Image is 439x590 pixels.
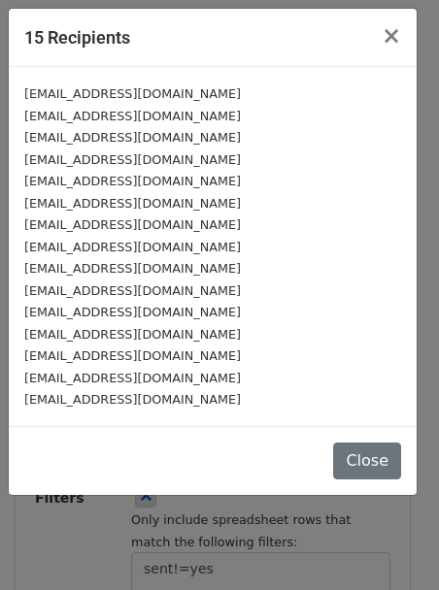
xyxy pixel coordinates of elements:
[24,109,241,123] small: [EMAIL_ADDRESS][DOMAIN_NAME]
[24,240,241,254] small: [EMAIL_ADDRESS][DOMAIN_NAME]
[24,261,241,276] small: [EMAIL_ADDRESS][DOMAIN_NAME]
[24,327,241,342] small: [EMAIL_ADDRESS][DOMAIN_NAME]
[342,497,439,590] div: 聊天小工具
[24,174,241,188] small: [EMAIL_ADDRESS][DOMAIN_NAME]
[24,24,130,50] h5: 15 Recipients
[382,22,401,49] span: ×
[342,497,439,590] iframe: Chat Widget
[24,130,241,145] small: [EMAIL_ADDRESS][DOMAIN_NAME]
[366,9,417,63] button: Close
[333,442,401,479] button: Close
[24,283,241,298] small: [EMAIL_ADDRESS][DOMAIN_NAME]
[24,217,241,232] small: [EMAIL_ADDRESS][DOMAIN_NAME]
[24,152,241,167] small: [EMAIL_ADDRESS][DOMAIN_NAME]
[24,196,241,211] small: [EMAIL_ADDRESS][DOMAIN_NAME]
[24,86,241,101] small: [EMAIL_ADDRESS][DOMAIN_NAME]
[24,305,241,319] small: [EMAIL_ADDRESS][DOMAIN_NAME]
[24,348,241,363] small: [EMAIL_ADDRESS][DOMAIN_NAME]
[24,392,241,407] small: [EMAIL_ADDRESS][DOMAIN_NAME]
[24,371,241,385] small: [EMAIL_ADDRESS][DOMAIN_NAME]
